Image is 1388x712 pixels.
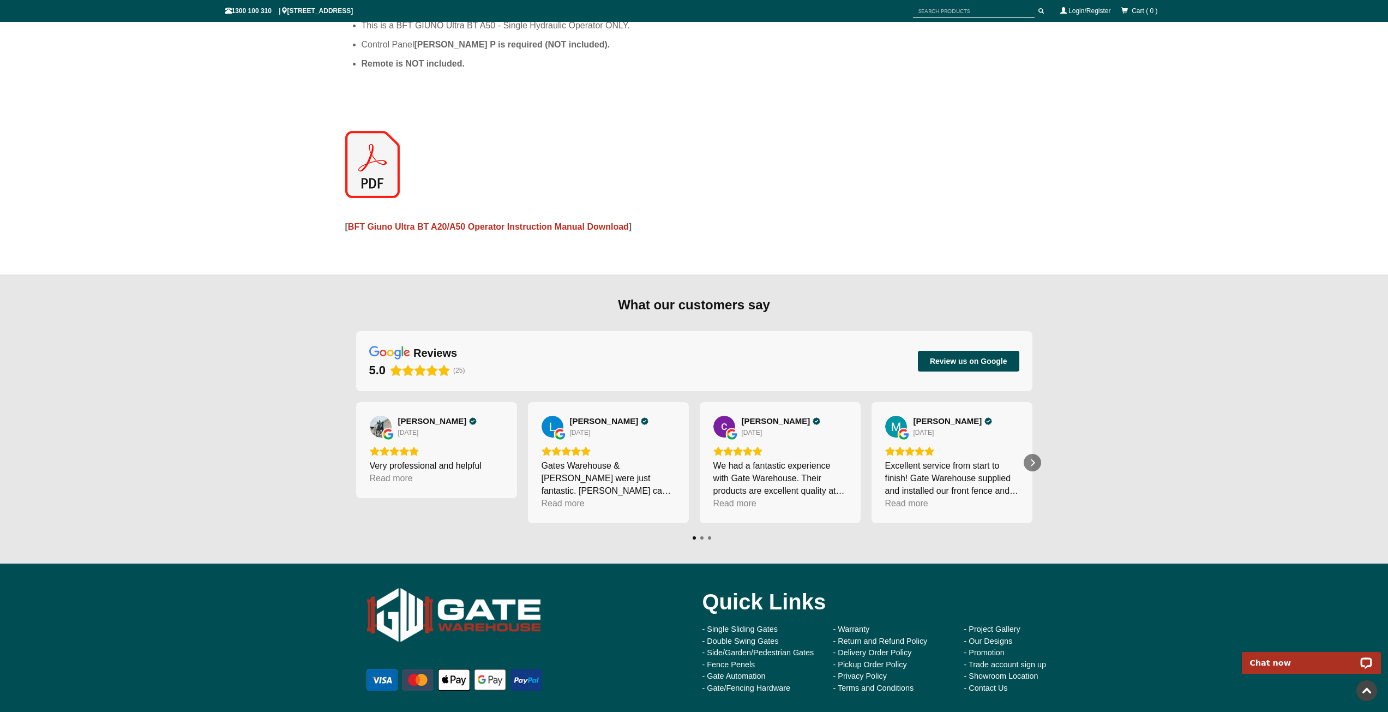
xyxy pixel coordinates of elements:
a: View on Google [713,416,735,438]
a: View on Google [542,416,563,438]
div: Rating: 5.0 out of 5 [369,363,450,378]
a: BFT Giuno Ultra BT A20/A50 Operator Instruction Manual [345,131,1043,198]
div: What our customers say [356,296,1032,314]
img: Louise Veenstra [542,416,563,438]
a: - Our Designs [964,637,1013,645]
li: Control Panel [362,35,1043,54]
a: - Terms and Conditions [833,684,914,692]
span: Review us on Google [930,356,1007,366]
span: Remote is NOT included. [362,59,465,68]
a: - Fence Penels [702,660,755,669]
div: Rating: 5.0 out of 5 [713,446,847,456]
img: Gate Warehouse [364,580,544,650]
span: (25) [453,367,465,374]
iframe: LiveChat chat widget [1235,639,1388,674]
a: View on Google [885,416,907,438]
div: reviews [413,346,457,360]
a: Review by Meng Feng [914,416,993,426]
button: Review us on Google [918,351,1019,372]
a: - Double Swing Gates [702,637,779,645]
a: - Contact Us [964,684,1008,692]
span: [PERSON_NAME] P is required (NOT included). [414,40,610,49]
a: - Return and Refund Policy [833,637,928,645]
div: Previous [347,454,365,471]
div: [DATE] [914,428,934,437]
a: - Pickup Order Policy [833,660,907,669]
div: Carousel [356,402,1032,523]
div: Verified Customer [984,417,992,425]
a: - Trade account sign up [964,660,1046,669]
div: Read more [370,472,413,484]
a: - Delivery Order Policy [833,648,912,657]
span: 1300 100 310 | [STREET_ADDRESS] [225,7,353,15]
div: Verified Customer [641,417,648,425]
div: Read more [713,497,756,510]
div: Quick Links [702,580,1079,624]
img: George XING [370,416,392,438]
span: Cart ( 0 ) [1132,7,1157,15]
a: - Warranty [833,625,870,633]
img: pdf_icon.png [345,131,400,198]
div: Next [1024,454,1041,471]
a: - Side/Garden/Pedestrian Gates [702,648,814,657]
div: 5.0 [369,363,386,378]
a: Review by Louise Veenstra [570,416,649,426]
div: Excellent service from start to finish! Gate Warehouse supplied and installed our front fence and... [885,459,1019,497]
span: [PERSON_NAME] [570,416,639,426]
a: View on Google [370,416,392,438]
input: SEARCH PRODUCTS [913,4,1035,18]
img: Meng Feng [885,416,907,438]
a: - Showroom Location [964,672,1038,680]
a: - Project Gallery [964,625,1020,633]
a: - Privacy Policy [833,672,887,680]
div: Rating: 5.0 out of 5 [885,446,1019,456]
span: [PERSON_NAME] [914,416,982,426]
span: [PERSON_NAME] [742,416,810,426]
a: Login/Register [1068,7,1110,15]
span: [PERSON_NAME] [398,416,467,426]
div: We had a fantastic experience with Gate Warehouse. Their products are excellent quality at very r... [713,459,847,497]
img: payment options [364,667,544,693]
a: Review by George XING [398,416,477,426]
div: Rating: 5.0 out of 5 [370,446,503,456]
div: Verified Customer [469,417,477,425]
li: This is a BFT GIUNO Ultra BT A50 - Single Hydraulic Operator ONLY. [362,16,1043,35]
div: Read more [885,497,928,510]
div: Rating: 5.0 out of 5 [542,446,675,456]
a: - Promotion [964,648,1005,657]
a: - Single Sliding Gates [702,625,778,633]
div: Very professional and helpful [370,459,503,472]
div: [DATE] [570,428,591,437]
a: - Gate Automation [702,672,766,680]
div: [DATE] [742,428,762,437]
div: Read more [542,497,585,510]
a: BFT Giuno Ultra BT A20/A50 Operator Instruction Manual Download [348,222,629,231]
a: Review by chen buqi [742,416,821,426]
a: - Gate/Fencing Hardware [702,684,791,692]
div: Verified Customer [813,417,820,425]
img: chen buqi [713,416,735,438]
div: Gates Warehouse & [PERSON_NAME] were just fantastic. [PERSON_NAME] came to quote the same day tha... [542,459,675,497]
div: [DATE] [398,428,419,437]
span: [ ] [345,222,632,231]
